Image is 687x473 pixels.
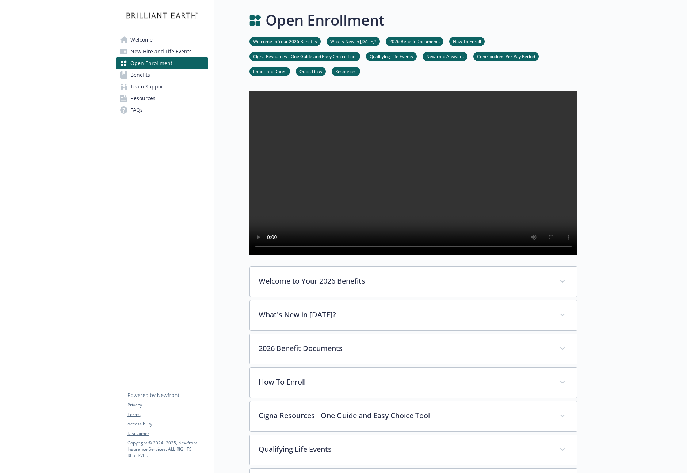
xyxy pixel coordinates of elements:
[332,68,360,75] a: Resources
[259,276,551,287] p: Welcome to Your 2026 Benefits
[127,421,208,427] a: Accessibility
[249,38,321,45] a: Welcome to Your 2026 Benefits
[130,81,165,92] span: Team Support
[116,69,208,81] a: Benefits
[127,402,208,408] a: Privacy
[366,53,417,60] a: Qualifying Life Events
[259,309,551,320] p: What's New in [DATE]?
[449,38,485,45] a: How To Enroll
[250,435,577,465] div: Qualifying Life Events
[116,81,208,92] a: Team Support
[127,411,208,418] a: Terms
[296,68,326,75] a: Quick Links
[259,343,551,354] p: 2026 Benefit Documents
[130,34,153,46] span: Welcome
[130,46,192,57] span: New Hire and Life Events
[130,57,172,69] span: Open Enrollment
[259,410,551,421] p: Cigna Resources - One Guide and Easy Choice Tool
[116,57,208,69] a: Open Enrollment
[127,430,208,437] a: Disclaimer
[249,53,360,60] a: Cigna Resources - One Guide and Easy Choice Tool
[249,68,290,75] a: Important Dates
[386,38,443,45] a: 2026 Benefit Documents
[266,9,385,31] h1: Open Enrollment
[116,34,208,46] a: Welcome
[250,300,577,330] div: What's New in [DATE]?
[130,104,143,116] span: FAQs
[130,92,156,104] span: Resources
[259,376,551,387] p: How To Enroll
[116,46,208,57] a: New Hire and Life Events
[250,401,577,431] div: Cigna Resources - One Guide and Easy Choice Tool
[127,440,208,458] p: Copyright © 2024 - 2025 , Newfront Insurance Services, ALL RIGHTS RESERVED
[473,53,539,60] a: Contributions Per Pay Period
[250,334,577,364] div: 2026 Benefit Documents
[250,267,577,297] div: Welcome to Your 2026 Benefits
[423,53,467,60] a: Newfront Answers
[259,444,551,455] p: Qualifying Life Events
[130,69,150,81] span: Benefits
[250,368,577,398] div: How To Enroll
[327,38,380,45] a: What's New in [DATE]?
[116,104,208,116] a: FAQs
[116,92,208,104] a: Resources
